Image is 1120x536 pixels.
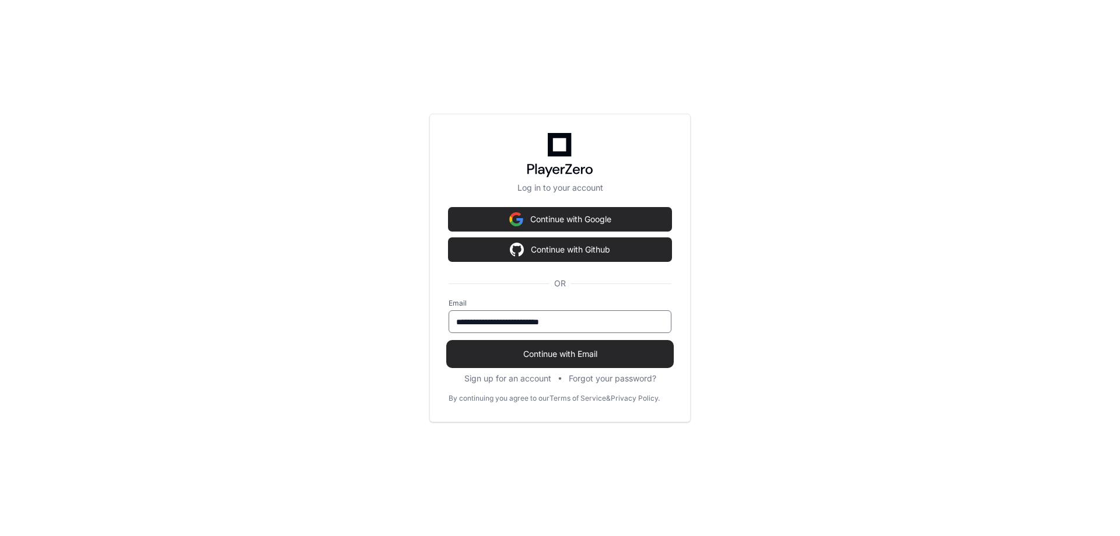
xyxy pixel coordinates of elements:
div: By continuing you agree to our [449,394,549,403]
a: Terms of Service [549,394,606,403]
span: Continue with Email [449,348,671,360]
span: OR [549,278,570,289]
button: Continue with Google [449,208,671,231]
button: Continue with Email [449,342,671,366]
div: & [606,394,611,403]
img: Sign in with google [510,238,524,261]
button: Continue with Github [449,238,671,261]
p: Log in to your account [449,182,671,194]
label: Email [449,299,671,308]
a: Privacy Policy. [611,394,660,403]
button: Sign up for an account [464,373,551,384]
img: Sign in with google [509,208,523,231]
button: Forgot your password? [569,373,656,384]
